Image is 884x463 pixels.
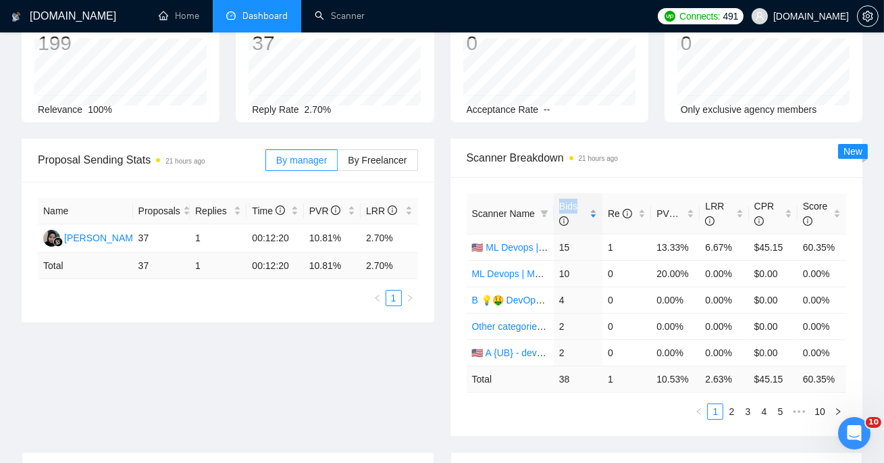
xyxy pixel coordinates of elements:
[190,253,246,279] td: 1
[373,294,382,302] span: left
[608,208,632,219] span: Re
[369,290,386,306] button: left
[88,104,112,115] span: 100%
[651,234,700,260] td: 13.33%
[857,5,879,27] button: setting
[798,366,846,392] td: 60.35 %
[651,339,700,366] td: 0.00%
[723,9,738,24] span: 491
[756,404,772,420] li: 4
[740,404,755,419] a: 3
[830,404,846,420] li: Next Page
[554,234,602,260] td: 15
[544,104,550,115] span: --
[705,201,724,226] span: LRR
[472,347,671,358] a: 🇺🇸 A {UB} - devops US/AU/CA - DevOps Profile
[467,104,539,115] span: Acceptance Rate
[772,404,788,420] li: 5
[133,253,190,279] td: 37
[472,321,737,332] a: Other categories - ALL KEYWORDS - devops + ml + devops sp
[554,339,602,366] td: 2
[38,198,133,224] th: Name
[361,224,417,253] td: 2.70%
[810,404,830,420] li: 10
[195,203,231,218] span: Replies
[579,155,618,162] time: 21 hours ago
[472,295,688,306] a: B 💡🤑 DevOps Щось жирненьке - General Profile
[331,205,340,215] span: info-circle
[691,404,707,420] li: Previous Page
[798,339,846,366] td: 0.00%
[798,260,846,287] td: 0.00%
[755,11,764,21] span: user
[623,209,632,218] span: info-circle
[707,404,723,420] li: 1
[246,224,303,253] td: 00:12:20
[651,287,700,313] td: 0.00%
[554,366,602,392] td: 38
[276,155,327,166] span: By manager
[386,290,402,306] li: 1
[315,10,365,22] a: searchScanner
[651,260,700,287] td: 20.00%
[651,366,700,392] td: 10.53 %
[602,234,651,260] td: 1
[679,9,720,24] span: Connects:
[700,339,748,366] td: 0.00%
[691,404,707,420] button: left
[369,290,386,306] li: Previous Page
[190,224,246,253] td: 1
[708,404,723,419] a: 1
[190,198,246,224] th: Replies
[679,209,688,218] span: info-circle
[138,203,180,218] span: Proposals
[538,203,551,224] span: filter
[665,11,675,22] img: upwork-logo.png
[402,290,418,306] li: Next Page
[540,210,548,218] span: filter
[705,216,714,226] span: info-circle
[472,208,535,219] span: Scanner Name
[843,146,862,157] span: New
[798,287,846,313] td: 0.00%
[756,404,771,419] a: 4
[361,253,417,279] td: 2.70 %
[788,404,810,420] li: Next 5 Pages
[749,339,798,366] td: $0.00
[242,10,288,22] span: Dashboard
[602,366,651,392] td: 1
[472,242,810,253] a: 🇺🇸 ML Devops | MLops – [GEOGRAPHIC_DATA]/CA/AU - test: bid in range 90%
[554,260,602,287] td: 10
[700,366,748,392] td: 2.63 %
[700,234,748,260] td: 6.67%
[406,294,414,302] span: right
[700,260,748,287] td: 0.00%
[252,205,284,216] span: Time
[749,234,798,260] td: $45.15
[749,260,798,287] td: $0.00
[773,404,787,419] a: 5
[788,404,810,420] span: •••
[38,253,133,279] td: Total
[656,208,688,219] span: PVR
[602,287,651,313] td: 0
[857,11,879,22] a: setting
[348,155,407,166] span: By Freelancer
[305,104,332,115] span: 2.70%
[749,313,798,339] td: $0.00
[739,404,756,420] li: 3
[803,216,812,226] span: info-circle
[43,230,60,247] img: SM
[724,404,739,419] a: 2
[159,10,199,22] a: homeHome
[554,313,602,339] td: 2
[700,287,748,313] td: 0.00%
[388,205,397,215] span: info-circle
[252,104,298,115] span: Reply Rate
[754,216,764,226] span: info-circle
[749,287,798,313] td: $0.00
[810,404,829,419] a: 10
[276,205,285,215] span: info-circle
[798,313,846,339] td: 0.00%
